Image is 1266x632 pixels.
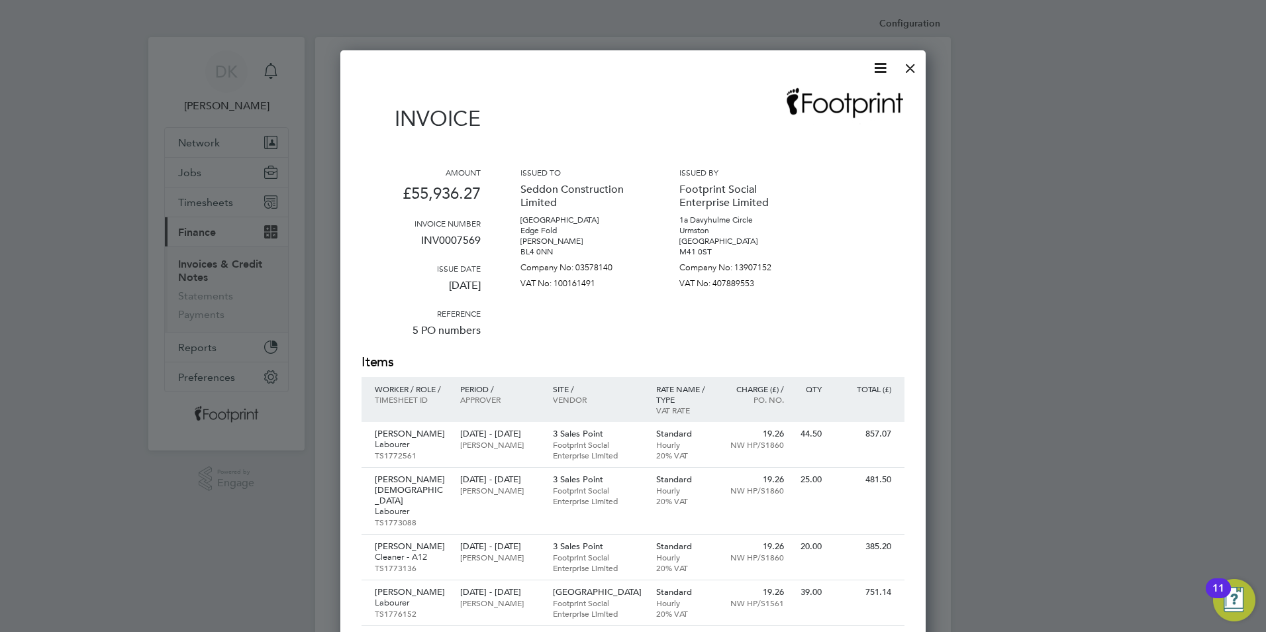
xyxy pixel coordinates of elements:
p: NW HP/S1561 [726,598,784,608]
p: Labourer [375,506,447,517]
p: VAT rate [656,405,714,415]
p: TS1772561 [375,450,447,460]
p: 19.26 [726,541,784,552]
p: Footprint Social Enterprise Limited [553,598,643,619]
p: Site / [553,384,643,394]
p: Hourly [656,598,714,608]
p: TS1776152 [375,608,447,619]
button: Open Resource Center, 11 new notifications [1213,579,1255,621]
p: Standard [656,474,714,485]
p: 20% VAT [656,496,714,506]
p: Footprint Social Enterprise Limited [679,178,799,215]
p: 44.50 [797,429,822,439]
p: Cleaner - A12 [375,552,447,562]
p: NW HP/S1860 [726,552,784,562]
p: Hourly [656,552,714,562]
p: Standard [656,429,714,439]
p: Worker / Role / [375,384,447,394]
h1: Invoice [362,106,481,131]
p: 1a Davyhulme Circle [679,215,799,225]
p: Footprint Social Enterprise Limited [553,552,643,573]
p: 20% VAT [656,608,714,619]
p: 39.00 [797,587,822,598]
p: VAT No: 407889553 [679,273,799,289]
p: Vendor [553,394,643,405]
p: M41 0ST [679,246,799,257]
p: [PERSON_NAME] [375,541,447,552]
p: QTY [797,384,822,394]
p: 25.00 [797,474,822,485]
h3: Invoice number [362,218,481,229]
p: TS1773088 [375,517,447,527]
img: wearefootprint-logo-remittance.png [785,87,904,126]
p: [DATE] [362,274,481,308]
p: 751.14 [835,587,891,598]
p: Edge Fold [520,225,640,236]
p: 20% VAT [656,450,714,460]
p: INV0007569 [362,229,481,263]
p: [DATE] - [DATE] [460,541,539,552]
p: BL4 0NN [520,246,640,257]
p: [DATE] - [DATE] [460,429,539,439]
p: Seddon Construction Limited [520,178,640,215]
p: Company No: 03578140 [520,257,640,273]
p: [PERSON_NAME] [375,429,447,439]
p: [PERSON_NAME] [520,236,640,246]
p: NW HP/S1860 [726,485,784,496]
p: Footprint Social Enterprise Limited [553,485,643,506]
h3: Reference [362,308,481,319]
p: £55,936.27 [362,178,481,218]
p: 385.20 [835,541,891,552]
p: [GEOGRAPHIC_DATA] [520,215,640,225]
p: 481.50 [835,474,891,485]
p: Standard [656,587,714,598]
p: Approver [460,394,539,405]
p: Company No: 13907152 [679,257,799,273]
p: NW HP/S1860 [726,439,784,450]
p: 19.26 [726,474,784,485]
h3: Issued by [679,167,799,178]
p: [PERSON_NAME] [375,587,447,598]
p: [DATE] - [DATE] [460,587,539,598]
p: 3 Sales Point [553,429,643,439]
p: Hourly [656,439,714,450]
h2: Items [362,353,904,372]
p: Period / [460,384,539,394]
p: [PERSON_NAME] [460,439,539,450]
p: 857.07 [835,429,891,439]
p: Total (£) [835,384,891,394]
p: [PERSON_NAME] [460,552,539,562]
p: Timesheet ID [375,394,447,405]
p: 5 PO numbers [362,319,481,353]
p: VAT No: 100161491 [520,273,640,289]
p: [PERSON_NAME] [460,598,539,608]
p: Standard [656,541,714,552]
p: Labourer [375,439,447,450]
p: [PERSON_NAME] [460,485,539,496]
h3: Issue date [362,263,481,274]
p: Footprint Social Enterprise Limited [553,439,643,460]
p: 3 Sales Point [553,541,643,552]
p: 20.00 [797,541,822,552]
h3: Issued to [520,167,640,178]
p: Labourer [375,598,447,608]
p: TS1773136 [375,562,447,573]
p: Charge (£) / [726,384,784,394]
p: 19.26 [726,587,784,598]
p: [PERSON_NAME][DEMOGRAPHIC_DATA] [375,474,447,506]
p: Urmston [679,225,799,236]
p: [GEOGRAPHIC_DATA] [679,236,799,246]
h3: Amount [362,167,481,178]
p: 19.26 [726,429,784,439]
div: 11 [1212,588,1224,606]
p: Rate name / type [656,384,714,405]
p: Po. No. [726,394,784,405]
p: [GEOGRAPHIC_DATA] [553,587,643,598]
p: Hourly [656,485,714,496]
p: 3 Sales Point [553,474,643,485]
p: [DATE] - [DATE] [460,474,539,485]
p: 20% VAT [656,562,714,573]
